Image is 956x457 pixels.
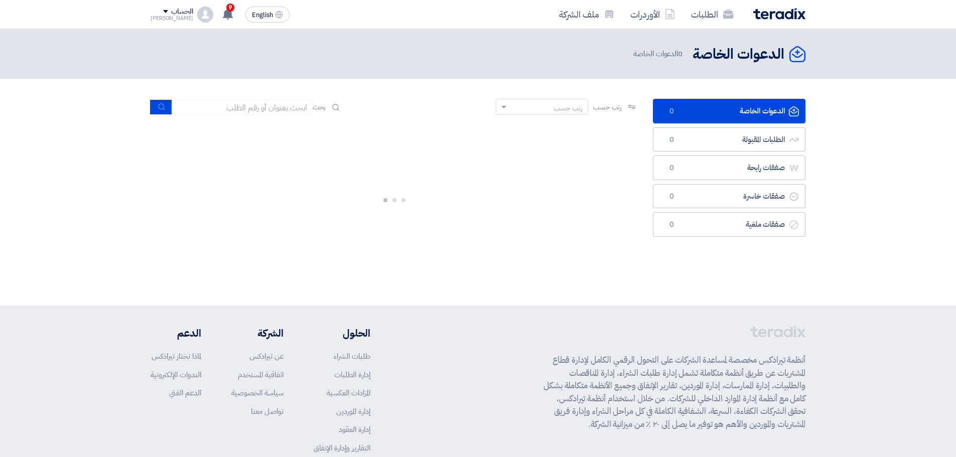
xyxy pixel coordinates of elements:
[339,424,370,435] a: إدارة العقود
[336,406,370,417] a: إدارة الموردين
[197,7,213,23] img: profile_test.png
[653,99,805,123] a: الدعوات الخاصة0
[231,387,284,398] a: سياسة الخصوصية
[543,354,805,430] p: أنظمة تيرادكس مخصصة لمساعدة الشركات على التحول الرقمي الكامل لإدارة قطاع المشتريات عن طريق أنظمة ...
[551,3,622,26] a: ملف الشركة
[753,8,805,20] img: Teradix logo
[554,103,583,113] div: رتب حسب
[665,220,677,230] span: 0
[249,351,284,362] a: عن تيرادكس
[622,3,683,26] a: الأوردرات
[169,387,201,398] a: الدعم الفني
[314,442,370,453] a: التقارير وإدارة الإنفاق
[151,369,201,380] a: الندوات الإلكترونية
[665,135,677,145] span: 0
[683,3,741,26] a: الطلبات
[693,45,784,64] h2: الدعوات الخاصة
[238,369,284,380] a: اتفاقية المستخدم
[313,102,326,112] span: بحث
[653,156,805,180] a: صفقات رابحة0
[171,8,193,16] div: الحساب
[151,326,201,341] li: الدعم
[226,4,234,12] span: 9
[152,351,201,362] a: لماذا تختار تيرادكس
[593,102,622,112] span: رتب حسب
[327,387,370,398] a: المزادات العكسية
[653,184,805,209] a: صفقات خاسرة0
[653,212,805,237] a: صفقات ملغية0
[231,326,284,341] li: الشركة
[172,100,313,115] input: ابحث بعنوان أو رقم الطلب
[665,106,677,116] span: 0
[665,163,677,173] span: 0
[334,351,370,362] a: طلبات الشراء
[678,48,682,59] span: 0
[653,127,805,152] a: الطلبات المقبولة0
[314,326,370,341] li: الحلول
[665,192,677,202] span: 0
[251,406,284,417] a: تواصل معنا
[151,16,193,21] div: [PERSON_NAME]
[633,48,685,60] span: الدعوات الخاصة
[252,12,273,19] span: English
[334,369,370,380] a: إدارة الطلبات
[245,7,290,23] button: English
